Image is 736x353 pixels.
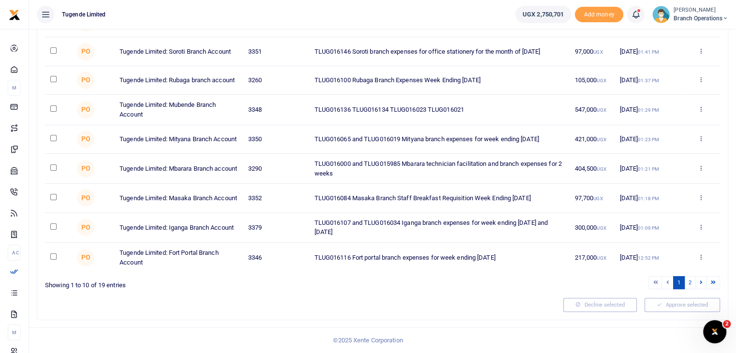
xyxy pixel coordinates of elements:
td: 97,000 [569,37,614,66]
div: Showing 1 to 10 of 19 entries [45,275,379,290]
small: UGX [597,225,606,231]
td: 3346 [243,243,309,272]
iframe: Intercom live chat [703,320,726,343]
span: Add money [575,7,623,23]
td: Tugende Limited: Iganga Branch Account [114,213,243,243]
small: 01:41 PM [638,49,659,55]
span: UGX 2,750,701 [523,10,564,19]
td: 547,000 [569,95,614,125]
a: UGX 2,750,701 [515,6,571,23]
td: 404,500 [569,154,614,184]
a: 2 [684,276,696,289]
td: 97,700 [569,184,614,212]
span: Peace Otema [77,72,94,89]
td: Tugende Limited: Fort Portal Branch Account [114,243,243,272]
small: [PERSON_NAME] [674,6,728,15]
td: [DATE] [614,243,681,272]
li: Ac [8,245,21,261]
small: UGX [597,107,606,113]
small: 01:18 PM [638,196,659,201]
td: TLUG016136 TLUG016134 TLUG016023 TLUG016021 [309,95,569,125]
small: UGX [597,166,606,172]
small: UGX [593,49,602,55]
span: Peace Otema [77,189,94,206]
a: profile-user [PERSON_NAME] Branch Operations [652,6,728,23]
img: logo-small [9,9,20,21]
td: TLUG016100 Rubaga Branch Expenses Week Ending [DATE] [309,66,569,95]
td: [DATE] [614,154,681,184]
li: Toup your wallet [575,7,623,23]
small: UGX [597,137,606,142]
a: Add money [575,10,623,17]
td: 3350 [243,125,309,154]
small: UGX [593,196,602,201]
small: 01:29 PM [638,107,659,113]
small: 01:21 PM [638,166,659,172]
small: 01:37 PM [638,78,659,83]
span: Peace Otema [77,160,94,177]
td: TLUG016000 and TLUG015985 Mbarara technician facilitation and branch expenses for 2 weeks [309,154,569,184]
td: 3260 [243,66,309,95]
td: [DATE] [614,95,681,125]
a: logo-small logo-large logo-large [9,11,20,18]
td: TLUG016065 and TLUG016019 Mityana branch expenses for week ending [DATE] [309,125,569,154]
td: [DATE] [614,66,681,95]
img: profile-user [652,6,670,23]
td: [DATE] [614,184,681,212]
li: M [8,80,21,96]
td: 300,000 [569,213,614,243]
span: Peace Otema [77,249,94,266]
li: M [8,324,21,340]
td: 3351 [243,37,309,66]
span: Branch Operations [674,14,728,23]
small: 01:23 PM [638,137,659,142]
td: Tugende Limited: Mityana Branch Account [114,125,243,154]
td: Tugende Limited: Soroti Branch Account [114,37,243,66]
td: TLUG016084 Masaka Branch Staff Breakfast Requisition Week Ending [DATE] [309,184,569,212]
td: 217,000 [569,243,614,272]
td: TLUG016107 and TLUG016034 Iganga branch expenses for week ending [DATE] and [DATE] [309,213,569,243]
td: [DATE] [614,213,681,243]
small: 12:52 PM [638,255,659,261]
td: 3290 [243,154,309,184]
span: Peace Otema [77,219,94,236]
td: 421,000 [569,125,614,154]
a: 1 [673,276,685,289]
td: Tugende Limited: Masaka Branch Account [114,184,243,212]
span: 2 [723,320,731,328]
td: [DATE] [614,37,681,66]
small: UGX [597,255,606,261]
span: Peace Otema [77,101,94,118]
td: 3352 [243,184,309,212]
td: TLUG016146 Soroti branch expenses for office stationery for the month of [DATE] [309,37,569,66]
span: Tugende Limited [58,10,110,19]
td: 105,000 [569,66,614,95]
td: [DATE] [614,125,681,154]
small: 01:09 PM [638,225,659,231]
td: 3348 [243,95,309,125]
td: TLUG016116 Fort portal branch expenses for week ending [DATE] [309,243,569,272]
li: Wallet ballance [511,6,575,23]
td: Tugende Limited: Mubende Branch Account [114,95,243,125]
small: UGX [597,78,606,83]
td: Tugende Limited: Rubaga branch account [114,66,243,95]
td: Tugende Limited: Mbarara Branch account [114,154,243,184]
span: Peace Otema [77,43,94,60]
td: 3379 [243,213,309,243]
span: Peace Otema [77,131,94,148]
